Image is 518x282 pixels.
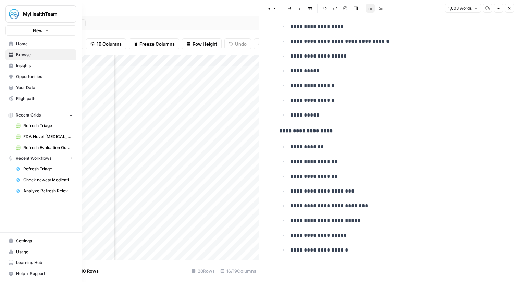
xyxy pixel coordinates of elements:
a: Settings [5,235,76,246]
span: 19 Columns [97,40,122,47]
span: Settings [16,238,73,244]
a: Check newest Medications [13,174,76,185]
a: Flightpath [5,93,76,104]
span: Undo [235,40,247,47]
a: Refresh Triage [13,120,76,131]
span: Freeze Columns [139,40,175,47]
span: Home [16,41,73,47]
button: Recent Workflows [5,153,76,163]
span: Insights [16,63,73,69]
button: Help + Support [5,268,76,279]
span: Refresh Evaluation Outputs [23,145,73,151]
img: MyHealthTeam Logo [8,8,20,20]
div: 16/19 Columns [218,266,259,277]
span: Usage [16,249,73,255]
span: Learning Hub [16,260,73,266]
button: Recent Grids [5,110,76,120]
span: FDA Novel [MEDICAL_DATA] Approvals for 2025 [23,134,73,140]
a: Learning Hub [5,257,76,268]
span: Help + Support [16,271,73,277]
span: MyHealthTeam [23,11,64,17]
span: Analyze Refresh Relevancy [23,188,73,194]
a: Your Data [5,82,76,93]
a: Usage [5,246,76,257]
button: Row Height [182,38,222,49]
span: 1,003 words [448,5,472,11]
button: Freeze Columns [129,38,179,49]
button: Workspace: MyHealthTeam [5,5,76,23]
a: Refresh Evaluation Outputs [13,142,76,153]
a: Refresh Triage [13,163,76,174]
span: Add 10 Rows [71,268,99,274]
button: 1,003 words [445,4,481,13]
button: 19 Columns [86,38,126,49]
span: Check newest Medications [23,177,73,183]
span: Recent Grids [16,112,41,118]
button: Undo [224,38,251,49]
div: 20 Rows [189,266,218,277]
span: Refresh Triage [23,123,73,129]
button: New [5,25,76,36]
span: New [33,27,43,34]
a: Insights [5,60,76,71]
span: Opportunities [16,74,73,80]
a: Opportunities [5,71,76,82]
a: Home [5,38,76,49]
a: FDA Novel [MEDICAL_DATA] Approvals for 2025 [13,131,76,142]
span: Browse [16,52,73,58]
span: Flightpath [16,96,73,102]
span: Recent Workflows [16,155,51,161]
span: Your Data [16,85,73,91]
span: Row Height [193,40,217,47]
a: Analyze Refresh Relevancy [13,185,76,196]
a: Browse [5,49,76,60]
span: Refresh Triage [23,166,73,172]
